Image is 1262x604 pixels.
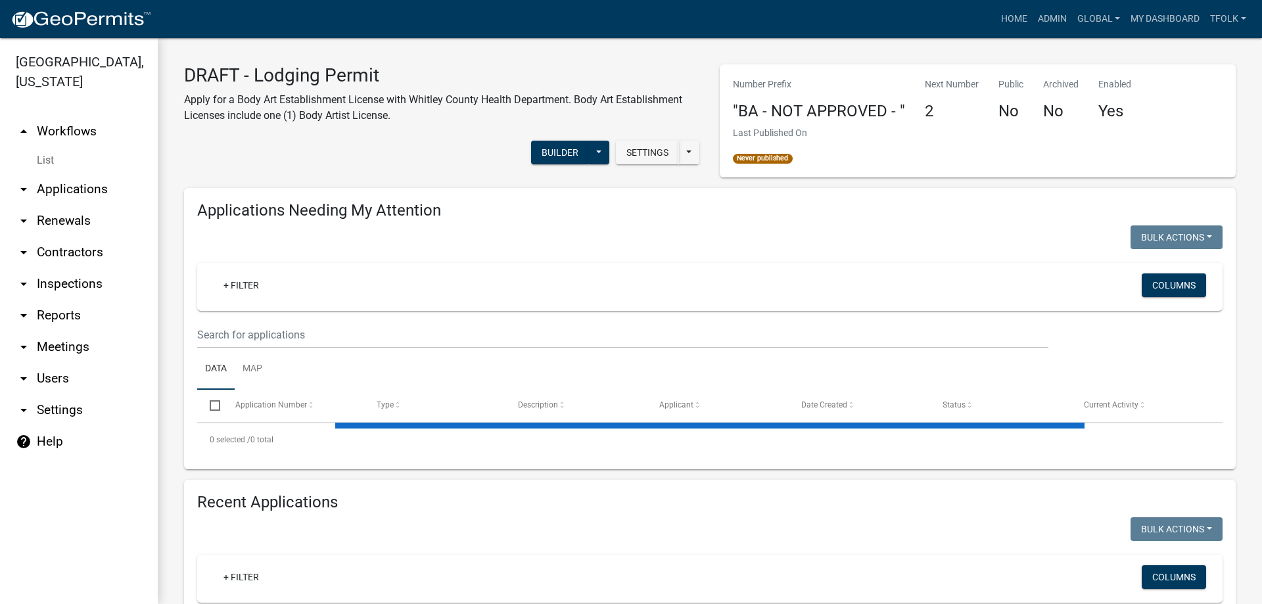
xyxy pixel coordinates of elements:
[1098,78,1131,91] p: Enabled
[1071,390,1213,421] datatable-header-cell: Current Activity
[377,400,394,409] span: Type
[1131,225,1223,249] button: Bulk Actions
[1084,400,1138,409] span: Current Activity
[197,390,222,421] datatable-header-cell: Select
[733,126,807,140] p: Last Published On
[213,273,269,297] a: + Filter
[1043,78,1079,91] p: Archived
[235,348,270,390] a: Map
[996,7,1033,32] a: Home
[930,390,1071,421] datatable-header-cell: Status
[197,423,1223,456] div: 0 total
[16,276,32,292] i: arrow_drop_down
[1072,7,1126,32] a: Global
[1098,102,1131,121] h4: Yes
[364,390,505,421] datatable-header-cell: Type
[1142,565,1206,589] button: Columns
[16,434,32,450] i: help
[733,102,905,121] h4: "BA - NOT APPROVED - "
[518,400,558,409] span: Description
[659,400,693,409] span: Applicant
[16,124,32,139] i: arrow_drop_up
[1125,7,1205,32] a: My Dashboard
[1033,7,1072,32] a: Admin
[1142,273,1206,297] button: Columns
[1205,7,1251,32] a: tfolk
[531,141,589,164] button: Builder
[16,213,32,229] i: arrow_drop_down
[616,141,679,164] button: Settings
[197,493,1223,512] h4: Recent Applications
[998,78,1023,91] p: Public
[213,565,269,589] a: + Filter
[197,201,1223,220] h4: Applications Needing My Attention
[925,102,979,121] h4: 2
[998,102,1023,121] h4: No
[733,78,905,91] p: Number Prefix
[16,402,32,418] i: arrow_drop_down
[16,244,32,260] i: arrow_drop_down
[943,400,966,409] span: Status
[222,390,363,421] datatable-header-cell: Application Number
[505,390,647,421] datatable-header-cell: Description
[647,390,788,421] datatable-header-cell: Applicant
[184,92,700,124] p: Apply for a Body Art Establishment License with Whitley County Health Department. Body Art Establ...
[16,339,32,355] i: arrow_drop_down
[16,371,32,386] i: arrow_drop_down
[1043,102,1079,121] h4: No
[925,78,979,91] p: Next Number
[184,64,700,87] h3: DRAFT - Lodging Permit
[210,435,250,444] span: 0 selected /
[197,321,1048,348] input: Search for applications
[1131,517,1223,541] button: Bulk Actions
[801,400,847,409] span: Date Created
[197,348,235,390] a: Data
[733,154,793,164] span: Never published
[788,390,929,421] datatable-header-cell: Date Created
[16,308,32,323] i: arrow_drop_down
[16,181,32,197] i: arrow_drop_down
[235,400,307,409] span: Application Number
